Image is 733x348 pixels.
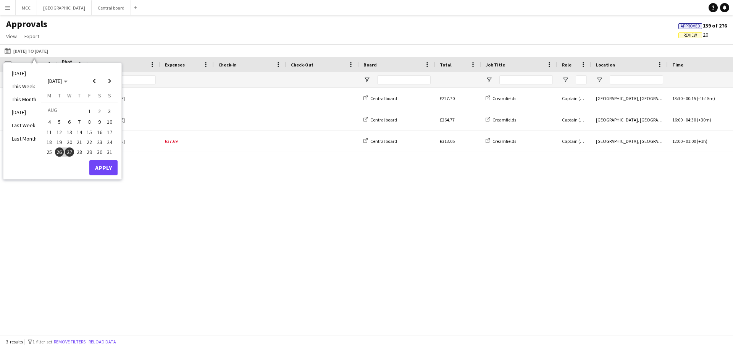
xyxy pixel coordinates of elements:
[105,147,115,157] button: 31-08-2025
[683,117,685,123] span: -
[44,117,54,127] button: 04-08-2025
[21,31,42,41] a: Export
[45,118,54,127] span: 4
[7,106,41,119] li: [DATE]
[94,127,104,137] button: 16-08-2025
[105,127,115,137] button: 17-08-2025
[87,73,102,89] button: Previous month
[45,128,54,137] span: 11
[6,33,17,40] span: View
[678,31,708,38] span: 20
[92,62,105,68] span: Name
[3,46,50,55] button: [DATE] to [DATE]
[363,76,370,83] button: Open Filter Menu
[486,76,492,83] button: Open Filter Menu
[686,117,696,123] span: 04:30
[218,62,237,68] span: Check-In
[610,75,663,84] input: Location Filter Input
[55,147,64,157] span: 26
[75,118,84,127] span: 7
[105,137,115,147] button: 24-08-2025
[88,92,91,99] span: F
[165,62,185,68] span: Expenses
[697,117,711,123] span: (+30m)
[84,137,94,147] button: 22-08-2025
[65,138,74,147] span: 20
[85,128,94,137] span: 15
[62,59,74,70] span: Photo
[55,138,64,147] span: 19
[74,127,84,137] button: 14-08-2025
[45,138,54,147] span: 18
[363,138,397,144] a: Central board
[52,338,87,346] button: Remove filters
[98,92,101,99] span: S
[492,138,516,144] span: Creamfields
[95,147,104,157] span: 30
[3,31,20,41] a: View
[37,0,92,15] button: [GEOGRAPHIC_DATA]
[486,95,516,101] a: Creamfields
[678,22,727,29] span: 139 of 276
[95,138,104,147] span: 23
[47,92,51,99] span: M
[557,131,591,152] div: Captain (D&H A)
[486,62,505,68] span: Job Title
[65,137,74,147] button: 20-08-2025
[85,147,94,157] span: 29
[85,138,94,147] span: 22
[95,118,104,127] span: 9
[105,138,114,147] span: 24
[672,95,683,101] span: 13:30
[7,67,41,80] li: [DATE]
[440,138,455,144] span: £313.05
[102,73,117,89] button: Next month
[557,109,591,130] div: Captain (D&H A)
[576,75,587,84] input: Role Filter Input
[55,128,64,137] span: 12
[78,92,81,99] span: T
[591,109,668,130] div: [GEOGRAPHIC_DATA], [GEOGRAPHIC_DATA]
[440,62,452,68] span: Total
[492,117,516,123] span: Creamfields
[591,88,668,109] div: [GEOGRAPHIC_DATA], [GEOGRAPHIC_DATA]
[7,132,41,145] li: Last Month
[44,127,54,137] button: 11-08-2025
[672,62,683,68] span: Time
[94,147,104,157] button: 30-08-2025
[672,138,683,144] span: 12:00
[94,117,104,127] button: 09-08-2025
[16,62,27,68] span: Date
[681,24,700,29] span: Approved
[88,109,160,130] div: [PERSON_NAME]
[499,75,553,84] input: Job Title Filter Input
[85,118,94,127] span: 8
[486,117,516,123] a: Creamfields
[65,118,74,127] span: 6
[87,338,118,346] button: Reload data
[492,95,516,101] span: Creamfields
[363,117,397,123] a: Central board
[94,137,104,147] button: 23-08-2025
[65,147,74,157] button: 27-08-2025
[89,160,118,175] button: Apply
[54,127,64,137] button: 12-08-2025
[105,105,115,117] button: 03-08-2025
[683,95,685,101] span: -
[486,138,516,144] a: Creamfields
[591,131,668,152] div: [GEOGRAPHIC_DATA], [GEOGRAPHIC_DATA]
[697,138,707,144] span: (+1h)
[562,62,572,68] span: Role
[84,117,94,127] button: 08-08-2025
[95,128,104,137] span: 16
[440,117,455,123] span: £264.77
[672,117,683,123] span: 16:00
[67,92,71,99] span: W
[596,62,615,68] span: Location
[596,76,603,83] button: Open Filter Menu
[44,137,54,147] button: 18-08-2025
[105,106,114,117] span: 3
[370,95,397,101] span: Central board
[16,0,37,15] button: MCC
[65,117,74,127] button: 06-08-2025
